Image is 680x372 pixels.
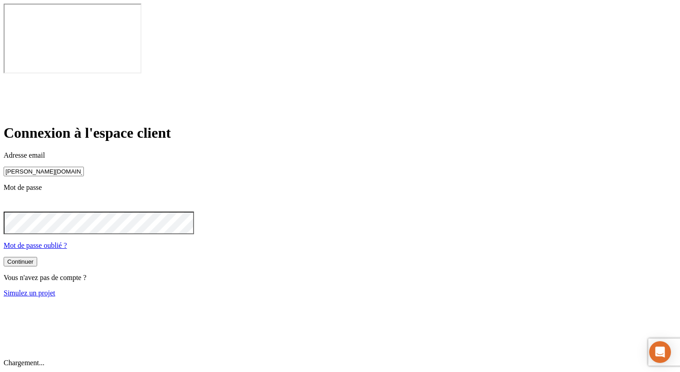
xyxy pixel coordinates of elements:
p: Mot de passe [4,184,676,192]
button: Continuer [4,257,37,266]
a: Simulez un projet [4,289,55,297]
p: Vous n'avez pas de compte ? [4,274,676,282]
p: Adresse email [4,151,676,159]
div: Continuer [7,258,34,265]
h1: Connexion à l'espace client [4,125,676,141]
a: Mot de passe oublié ? [4,242,67,249]
div: Open Intercom Messenger [649,341,671,363]
p: Chargement... [4,359,676,367]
